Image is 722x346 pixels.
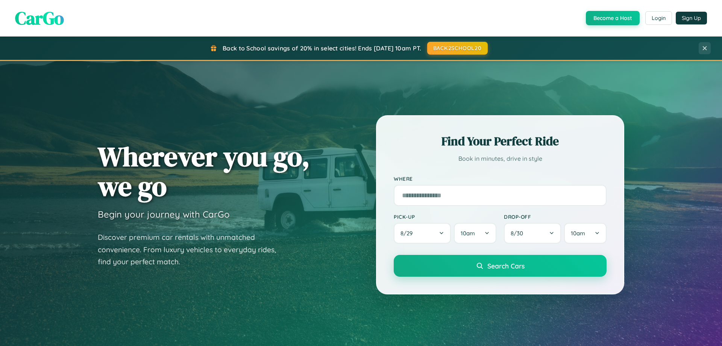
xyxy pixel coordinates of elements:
button: 8/29 [394,223,451,244]
span: 8 / 29 [400,230,416,237]
button: 10am [454,223,496,244]
label: Drop-off [504,213,607,220]
button: Sign Up [676,12,707,24]
button: Login [645,11,672,25]
label: Pick-up [394,213,496,220]
p: Discover premium car rentals with unmatched convenience. From luxury vehicles to everyday rides, ... [98,231,286,268]
span: 10am [571,230,585,237]
button: 8/30 [504,223,561,244]
button: Search Cars [394,255,607,277]
span: CarGo [15,6,64,30]
h1: Wherever you go, we go [98,142,310,201]
button: Become a Host [586,11,640,25]
h3: Begin your journey with CarGo [98,209,230,220]
button: 10am [564,223,607,244]
p: Book in minutes, drive in style [394,153,607,164]
span: Search Cars [487,262,525,270]
button: BACK2SCHOOL20 [427,42,488,55]
span: Back to School savings of 20% in select cities! Ends [DATE] 10am PT. [223,44,421,52]
span: 10am [461,230,475,237]
h2: Find Your Perfect Ride [394,133,607,149]
span: 8 / 30 [511,230,527,237]
label: Where [394,175,607,182]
